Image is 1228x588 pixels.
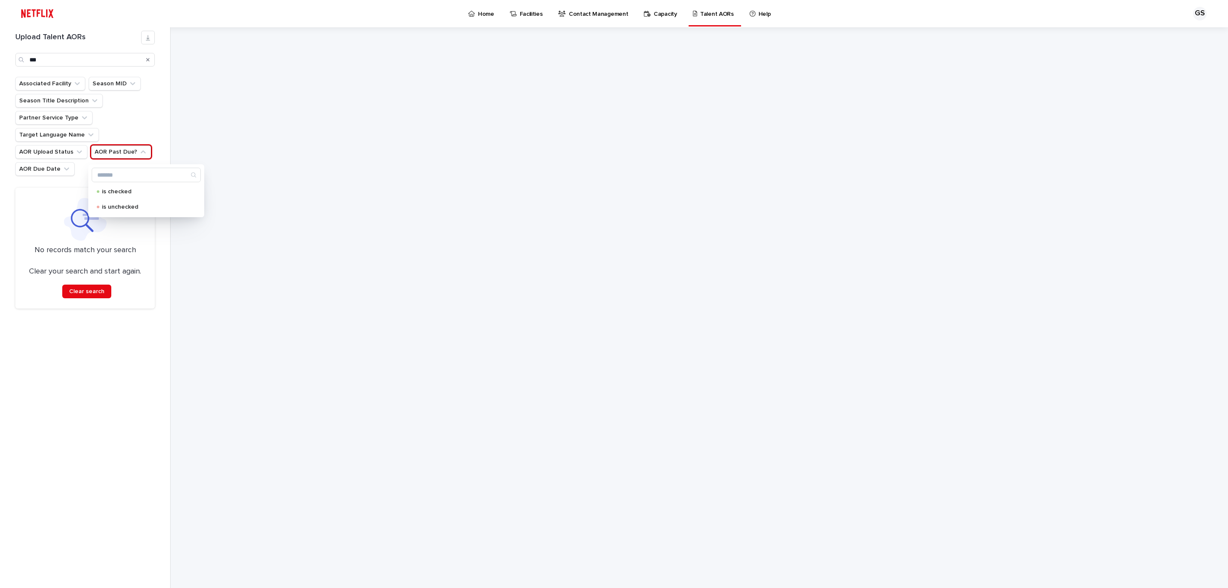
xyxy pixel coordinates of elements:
[15,145,87,159] button: AOR Upload Status
[15,162,75,176] button: AOR Due Date
[102,189,187,195] p: is checked
[15,33,141,42] h1: Upload Talent AORs
[15,128,99,142] button: Target Language Name
[15,111,93,125] button: Partner Service Type
[92,168,200,182] input: Search
[89,77,141,90] button: Season MID
[26,246,145,255] p: No records match your search
[91,145,151,159] button: AOR Past Due?
[15,77,85,90] button: Associated Facility
[17,5,58,22] img: ifQbXi3ZQGMSEF7WDB7W
[15,94,103,108] button: Season Title Description
[29,267,141,277] p: Clear your search and start again.
[102,204,187,210] p: is unchecked
[15,53,155,67] input: Search
[69,288,104,294] span: Clear search
[92,168,201,182] div: Search
[1193,7,1207,20] div: GS
[62,285,111,298] button: Clear search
